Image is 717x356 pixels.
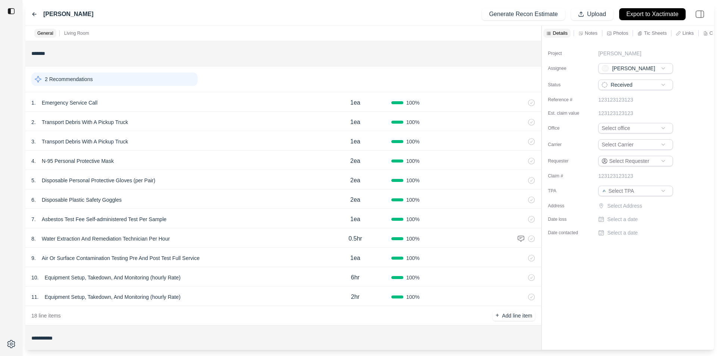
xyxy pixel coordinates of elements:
label: Carrier [548,142,585,148]
p: Links [682,30,693,36]
p: 6 . [31,196,36,204]
p: Transport Debris With A Pickup Truck [39,117,131,127]
p: 6hr [351,273,360,282]
span: 100 % [406,99,420,106]
label: Est. claim value [548,110,585,116]
label: Status [548,82,585,88]
p: General [37,30,53,36]
p: N-95 Personal Protective Mask [39,156,117,166]
p: Details [553,30,568,36]
img: comment [517,235,525,242]
span: 100 % [406,254,420,262]
p: 2ea [350,176,360,185]
button: Upload [571,8,613,20]
p: Tic Sheets [644,30,667,36]
p: Water Extraction And Remediation Technician Per Hour [39,233,173,244]
p: Transport Debris With A Pickup Truck [39,136,131,147]
button: +Add line item [493,310,535,321]
button: Generate Recon Estimate [482,8,565,20]
label: [PERSON_NAME] [43,10,93,19]
p: Select Address [607,202,674,210]
label: Assignee [548,65,585,71]
span: 100 % [406,196,420,204]
p: 5 . [31,177,36,184]
label: Claim # [548,173,585,179]
p: 1ea [350,254,360,263]
p: 1ea [350,137,360,146]
p: 1ea [350,215,360,224]
span: 100 % [406,274,420,281]
p: Notes [585,30,597,36]
p: Select a date [607,216,638,223]
p: 9 . [31,254,36,262]
label: Date contacted [548,230,585,236]
p: 1ea [350,118,360,127]
span: 100 % [406,235,420,242]
label: Project [548,50,585,56]
p: 123123123123 [598,109,633,117]
p: [PERSON_NAME] [598,50,641,57]
span: 100 % [406,118,420,126]
p: Photos [613,30,628,36]
p: Living Room [64,30,89,36]
p: 4 . [31,157,36,165]
label: Reference # [548,97,585,103]
p: Disposable Personal Protective Gloves (per Pair) [39,175,158,186]
p: 3 . [31,138,36,145]
p: 1 . [31,99,36,106]
label: TPA [548,188,585,194]
p: Equipment Setup, Takedown, And Monitoring (hourly Rate) [41,292,183,302]
p: Equipment Setup, Takedown, And Monitoring (hourly Rate) [41,272,183,283]
p: 2 Recommendations [45,75,93,83]
p: Select a date [607,229,638,236]
span: 100 % [406,177,420,184]
p: 11 . [31,293,38,301]
img: right-panel.svg [692,6,708,22]
p: 123123123123 [598,172,633,180]
p: Upload [587,10,606,19]
p: Emergency Service Call [39,97,100,108]
p: Disposable Plastic Safety Goggles [39,195,125,205]
p: 8 . [31,235,36,242]
label: Address [548,203,585,209]
label: Date loss [548,216,585,222]
span: 100 % [406,216,420,223]
label: Requester [548,158,585,164]
p: Add line item [502,312,532,319]
p: 7 . [31,216,36,223]
p: Export to Xactimate [626,10,679,19]
p: Asbestos Test Fee Self-administered Test Per Sample [39,214,170,225]
button: Export to Xactimate [619,8,686,20]
p: 0.5hr [348,234,362,243]
p: 10 . [31,274,38,281]
img: toggle sidebar [7,7,15,15]
p: Air Or Surface Contamination Testing Pre And Post Test Full Service [39,253,203,263]
p: 123123123123 [598,96,633,103]
span: 100 % [406,138,420,145]
p: 2hr [351,292,360,301]
span: 100 % [406,157,420,165]
p: 2ea [350,157,360,165]
p: 18 line items [31,312,61,319]
p: 1ea [350,98,360,107]
p: Generate Recon Estimate [489,10,558,19]
p: 2 . [31,118,36,126]
span: 100 % [406,293,420,301]
p: 2ea [350,195,360,204]
label: Office [548,125,585,131]
p: + [496,311,499,320]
